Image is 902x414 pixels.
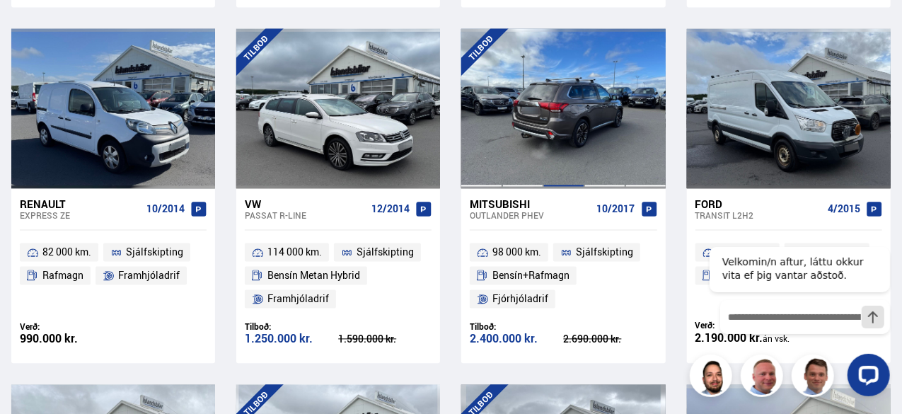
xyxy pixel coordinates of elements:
div: Ford [695,198,822,211]
div: 1.590.000 kr. [338,335,432,345]
span: Bensín+Rafmagn [492,268,569,284]
div: Tilboð: [245,322,338,333]
span: 98 000 km. [492,244,541,261]
span: Rafmagn [42,268,83,284]
div: Renault [20,198,141,211]
span: 10/2014 [146,204,185,215]
span: 114 000 km. [267,244,322,261]
span: 12/2014 [371,204,410,215]
a: Mitsubishi Outlander PHEV 10/2017 98 000 km. Sjálfskipting Bensín+Rafmagn Fjórhjóladrif Tilboð: 2... [461,189,665,364]
div: Verð: [695,321,799,331]
div: 990.000 kr. [20,333,113,345]
div: Passat R-LINE [245,211,366,221]
img: nhp88E3Fdnt1Opn2.png [692,357,734,399]
span: 82 000 km. [42,244,91,261]
span: 4/2015 [828,204,860,215]
div: 2.690.000 kr. [564,335,657,345]
div: Transit L2H2 [695,211,822,221]
span: Bensín Metan Hybrid [267,268,360,284]
span: Framhjóladrif [267,291,329,308]
div: Mitsubishi [470,198,591,211]
div: 1.250.000 kr. [245,333,338,345]
div: 2.400.000 kr. [470,333,563,345]
span: Fjórhjóladrif [492,291,548,308]
a: Ford Transit L2H2 4/2015 155 000 km. Beinskipting Dísil Framhjóladrif Verð: 2.190.000 kr.án vsk. [687,189,891,364]
span: Sjálfskipting [126,244,183,261]
div: Verð: [20,322,113,333]
a: VW Passat R-LINE 12/2014 114 000 km. Sjálfskipting Bensín Metan Hybrid Framhjóladrif Tilboð: 1.25... [236,189,440,364]
div: 2.190.000 kr. [695,333,799,345]
div: Tilboð: [470,322,563,333]
iframe: LiveChat chat widget [698,222,896,408]
div: Outlander PHEV [470,211,591,221]
a: Renault Express ZE 10/2014 82 000 km. Sjálfskipting Rafmagn Framhjóladrif Verð: 990.000 kr. [11,189,215,364]
span: Sjálfskipting [357,244,414,261]
span: Sjálfskipting [576,244,633,261]
span: Framhjóladrif [118,268,180,284]
div: VW [245,198,366,211]
span: 10/2017 [597,204,635,215]
div: Express ZE [20,211,141,221]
